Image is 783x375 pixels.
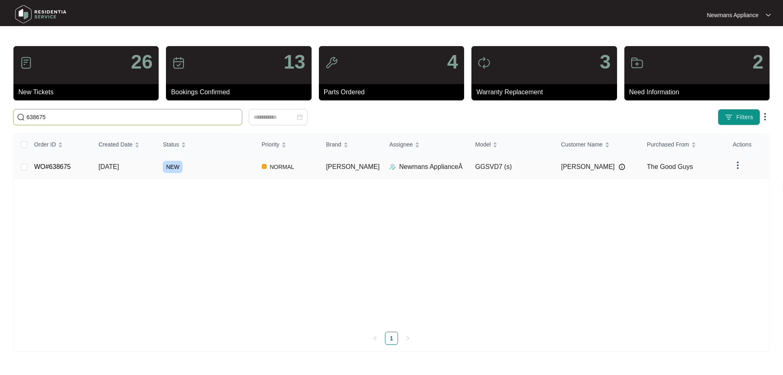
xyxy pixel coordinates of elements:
[385,332,398,345] li: 1
[385,332,398,344] a: 1
[760,112,770,122] img: dropdown arrow
[561,140,603,149] span: Customer Name
[369,332,382,345] button: left
[27,113,239,122] input: Search by Order Id, Assignee Name, Customer Name, Brand and Model
[34,140,56,149] span: Order ID
[326,163,380,170] span: [PERSON_NAME]
[131,52,153,72] p: 26
[262,164,267,169] img: Vercel Logo
[733,160,743,170] img: dropdown arrow
[469,155,555,178] td: GGSVD7 (s)
[718,109,760,125] button: filter iconFilters
[324,87,464,97] p: Parts Ordered
[647,163,693,170] span: The Good Guys
[476,87,617,97] p: Warranty Replacement
[319,134,383,155] th: Brand
[447,52,458,72] p: 4
[99,140,133,149] span: Created Date
[383,134,469,155] th: Assignee
[373,336,378,341] span: left
[326,140,341,149] span: Brand
[401,332,414,345] li: Next Page
[629,87,770,97] p: Need Information
[34,163,71,170] a: WO#638675
[92,134,157,155] th: Created Date
[561,162,615,172] span: [PERSON_NAME]
[752,52,763,72] p: 2
[555,134,641,155] th: Customer Name
[401,332,414,345] button: right
[163,140,179,149] span: Status
[736,113,753,122] span: Filters
[389,164,396,170] img: Assigner Icon
[600,52,611,72] p: 3
[163,161,183,173] span: NEW
[20,56,33,69] img: icon
[405,336,410,341] span: right
[18,87,159,97] p: New Tickets
[630,56,644,69] img: icon
[325,56,338,69] img: icon
[369,332,382,345] li: Previous Page
[99,163,119,170] span: [DATE]
[171,87,311,97] p: Bookings Confirmed
[469,134,555,155] th: Model
[28,134,92,155] th: Order ID
[725,113,733,121] img: filter icon
[647,140,689,149] span: Purchased From
[17,113,25,121] img: search-icon
[283,52,305,72] p: 13
[475,140,491,149] span: Model
[255,134,320,155] th: Priority
[267,162,298,172] span: NORMAL
[478,56,491,69] img: icon
[156,134,255,155] th: Status
[766,13,771,17] img: dropdown arrow
[262,140,280,149] span: Priority
[399,162,463,172] p: Newmans ApplianceÂ
[726,134,769,155] th: Actions
[619,164,625,170] img: Info icon
[12,2,69,27] img: residentia service logo
[640,134,726,155] th: Purchased From
[389,140,413,149] span: Assignee
[172,56,185,69] img: icon
[707,11,759,19] p: Newmans Appliance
